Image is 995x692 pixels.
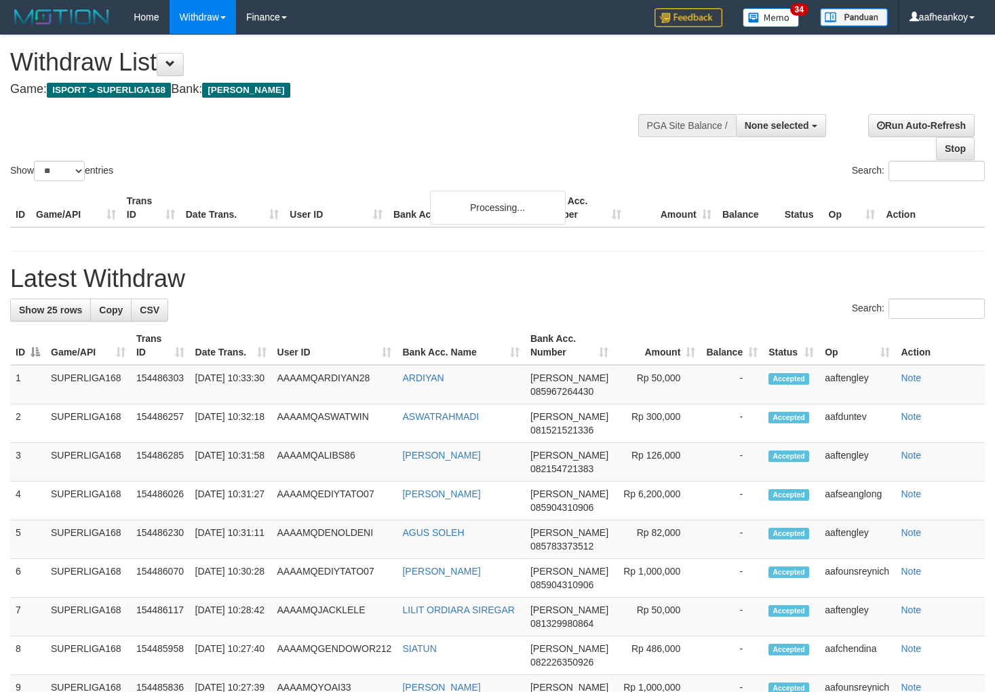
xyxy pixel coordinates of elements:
[820,8,888,26] img: panduan.png
[638,114,736,137] div: PGA Site Balance /
[202,83,290,98] span: [PERSON_NAME]
[614,482,701,520] td: Rp 6,200,000
[880,189,985,227] th: Action
[99,305,123,315] span: Copy
[272,404,397,443] td: AAAAMQASWATWIN
[768,450,809,462] span: Accepted
[402,411,479,422] a: ASWATRAHMADI
[819,404,895,443] td: aafduntev
[901,643,921,654] a: Note
[819,482,895,520] td: aafseanglong
[530,488,608,499] span: [PERSON_NAME]
[10,7,113,27] img: MOTION_logo.png
[131,326,190,365] th: Trans ID: activate to sort column ascending
[530,579,593,590] span: Copy 085904310906 to clipboard
[284,189,388,227] th: User ID
[530,657,593,668] span: Copy 082226350926 to clipboard
[190,404,272,443] td: [DATE] 10:32:18
[10,443,45,482] td: 3
[10,520,45,559] td: 5
[10,365,45,404] td: 1
[190,636,272,675] td: [DATE] 10:27:40
[627,189,717,227] th: Amount
[530,372,608,383] span: [PERSON_NAME]
[45,482,131,520] td: SUPERLIGA168
[10,265,985,292] h1: Latest Withdraw
[790,3,808,16] span: 34
[131,443,190,482] td: 154486285
[131,404,190,443] td: 154486257
[868,114,975,137] a: Run Auto-Refresh
[614,598,701,636] td: Rp 50,000
[701,520,763,559] td: -
[530,502,593,513] span: Copy 085904310906 to clipboard
[530,463,593,474] span: Copy 082154721383 to clipboard
[131,299,168,322] a: CSV
[402,604,514,615] a: LILIT ORDIARA SIREGAR
[614,443,701,482] td: Rp 126,000
[131,598,190,636] td: 154486117
[530,386,593,397] span: Copy 085967264430 to clipboard
[530,618,593,629] span: Copy 081329980864 to clipboard
[768,566,809,578] span: Accepted
[852,161,985,181] label: Search:
[45,443,131,482] td: SUPERLIGA168
[10,189,31,227] th: ID
[131,520,190,559] td: 154486230
[614,365,701,404] td: Rp 50,000
[936,137,975,160] a: Stop
[743,8,800,27] img: Button%20Memo.svg
[45,365,131,404] td: SUPERLIGA168
[819,443,895,482] td: aaftengley
[45,559,131,598] td: SUPERLIGA168
[530,425,593,436] span: Copy 081521521336 to clipboard
[701,559,763,598] td: -
[530,450,608,461] span: [PERSON_NAME]
[901,450,921,461] a: Note
[889,299,985,319] input: Search:
[701,482,763,520] td: -
[819,598,895,636] td: aaftengley
[701,404,763,443] td: -
[10,326,45,365] th: ID: activate to sort column descending
[272,443,397,482] td: AAAAMQALIBS86
[525,326,614,365] th: Bank Acc. Number: activate to sort column ascending
[402,488,480,499] a: [PERSON_NAME]
[701,326,763,365] th: Balance: activate to sort column ascending
[745,120,809,131] span: None selected
[530,643,608,654] span: [PERSON_NAME]
[45,404,131,443] td: SUPERLIGA168
[10,83,650,96] h4: Game: Bank:
[614,326,701,365] th: Amount: activate to sort column ascending
[19,305,82,315] span: Show 25 rows
[10,636,45,675] td: 8
[34,161,85,181] select: Showentries
[614,404,701,443] td: Rp 300,000
[768,412,809,423] span: Accepted
[388,189,536,227] th: Bank Acc. Name
[530,604,608,615] span: [PERSON_NAME]
[819,326,895,365] th: Op: activate to sort column ascending
[763,326,819,365] th: Status: activate to sort column ascending
[402,527,464,538] a: AGUS SOLEH
[10,299,91,322] a: Show 25 rows
[272,482,397,520] td: AAAAMQEDIYTATO07
[819,520,895,559] td: aaftengley
[779,189,823,227] th: Status
[901,411,921,422] a: Note
[10,559,45,598] td: 6
[10,598,45,636] td: 7
[10,161,113,181] label: Show entries
[530,527,608,538] span: [PERSON_NAME]
[530,411,608,422] span: [PERSON_NAME]
[530,541,593,552] span: Copy 085783373512 to clipboard
[901,566,921,577] a: Note
[717,189,779,227] th: Balance
[131,559,190,598] td: 154486070
[536,189,627,227] th: Bank Acc. Number
[819,559,895,598] td: aafounsreynich
[131,482,190,520] td: 154486026
[397,326,524,365] th: Bank Acc. Name: activate to sort column ascending
[10,49,650,76] h1: Withdraw List
[901,527,921,538] a: Note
